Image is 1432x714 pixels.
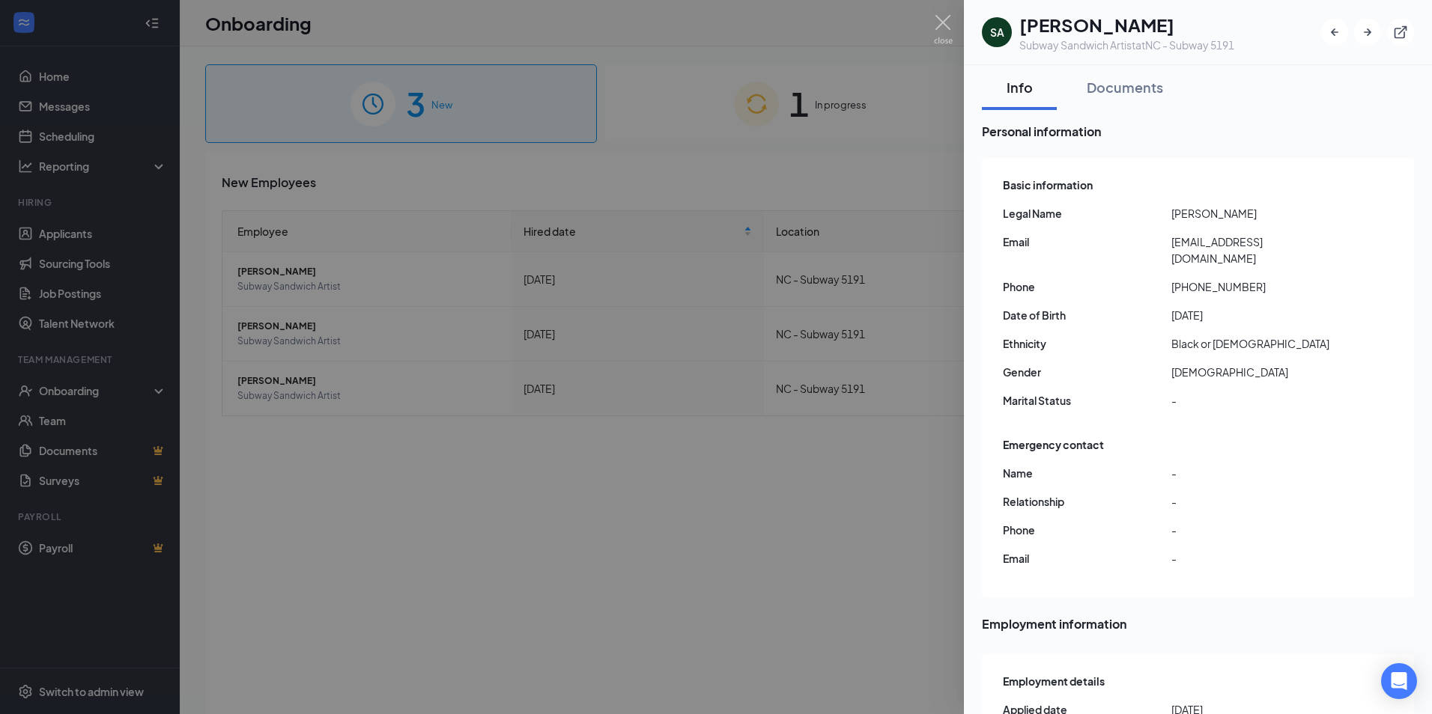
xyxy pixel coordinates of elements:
span: Employment information [982,614,1414,633]
span: [DEMOGRAPHIC_DATA] [1171,364,1340,380]
span: - [1171,392,1340,409]
span: Email [1003,234,1171,250]
span: Basic information [1003,177,1093,193]
span: - [1171,493,1340,510]
span: Employment details [1003,673,1105,689]
span: Phone [1003,278,1171,295]
h1: [PERSON_NAME] [1019,12,1234,37]
svg: ArrowLeftNew [1327,25,1342,40]
span: Personal information [982,122,1414,141]
span: [PERSON_NAME] [1171,205,1340,222]
span: Legal Name [1003,205,1171,222]
div: SA [990,25,1004,40]
span: [EMAIL_ADDRESS][DOMAIN_NAME] [1171,234,1340,266]
span: Ethnicity [1003,335,1171,352]
span: Email [1003,550,1171,567]
div: Open Intercom Messenger [1381,663,1417,699]
span: [DATE] [1171,307,1340,323]
span: - [1171,465,1340,481]
div: Documents [1087,78,1163,97]
span: Name [1003,465,1171,481]
span: Date of Birth [1003,307,1171,323]
span: - [1171,550,1340,567]
div: Subway Sandwich Artist at NC - Subway 5191 [1019,37,1234,52]
button: ArrowRight [1354,19,1381,46]
span: - [1171,522,1340,538]
span: [PHONE_NUMBER] [1171,278,1340,295]
div: Info [997,78,1042,97]
span: Gender [1003,364,1171,380]
span: Black or [DEMOGRAPHIC_DATA] [1171,335,1340,352]
span: Emergency contact [1003,436,1104,453]
span: Relationship [1003,493,1171,510]
button: ExternalLink [1387,19,1414,46]
span: Phone [1003,522,1171,538]
svg: ExternalLink [1393,25,1408,40]
svg: ArrowRight [1360,25,1375,40]
button: ArrowLeftNew [1321,19,1348,46]
span: Marital Status [1003,392,1171,409]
